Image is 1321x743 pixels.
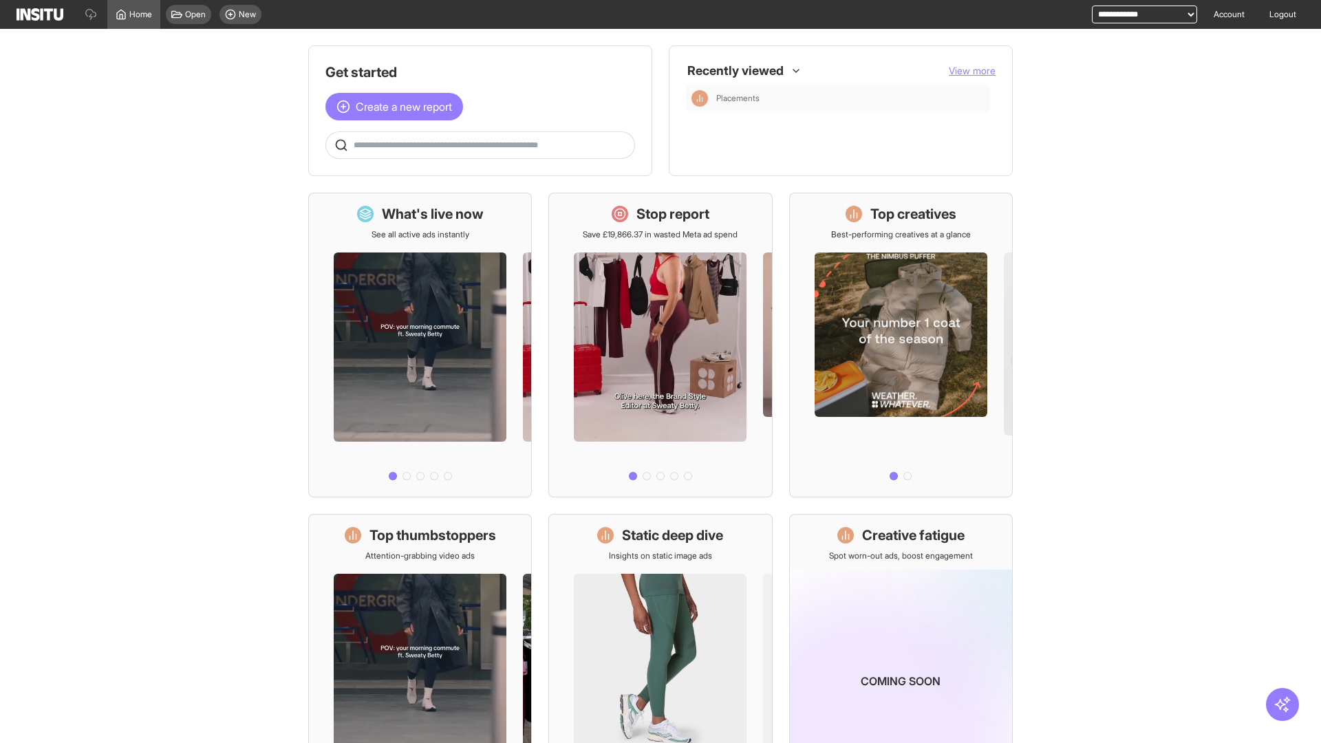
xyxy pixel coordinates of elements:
h1: Stop report [636,204,709,224]
h1: Get started [325,63,635,82]
span: Create a new report [356,98,452,115]
h1: What's live now [382,204,484,224]
span: New [239,9,256,20]
button: Create a new report [325,93,463,120]
h1: Static deep dive [622,526,723,545]
span: Home [129,9,152,20]
p: See all active ads instantly [372,229,469,240]
span: Open [185,9,206,20]
img: Logo [17,8,63,21]
a: Stop reportSave £19,866.37 in wasted Meta ad spend [548,193,772,497]
p: Save £19,866.37 in wasted Meta ad spend [583,229,738,240]
p: Attention-grabbing video ads [365,550,475,561]
a: Top creativesBest-performing creatives at a glance [789,193,1013,497]
span: Placements [716,93,760,104]
span: Placements [716,93,985,104]
h1: Top thumbstoppers [369,526,496,545]
a: What's live nowSee all active ads instantly [308,193,532,497]
span: View more [949,65,996,76]
p: Best-performing creatives at a glance [831,229,971,240]
p: Insights on static image ads [609,550,712,561]
h1: Top creatives [870,204,956,224]
div: Insights [691,90,708,107]
button: View more [949,64,996,78]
